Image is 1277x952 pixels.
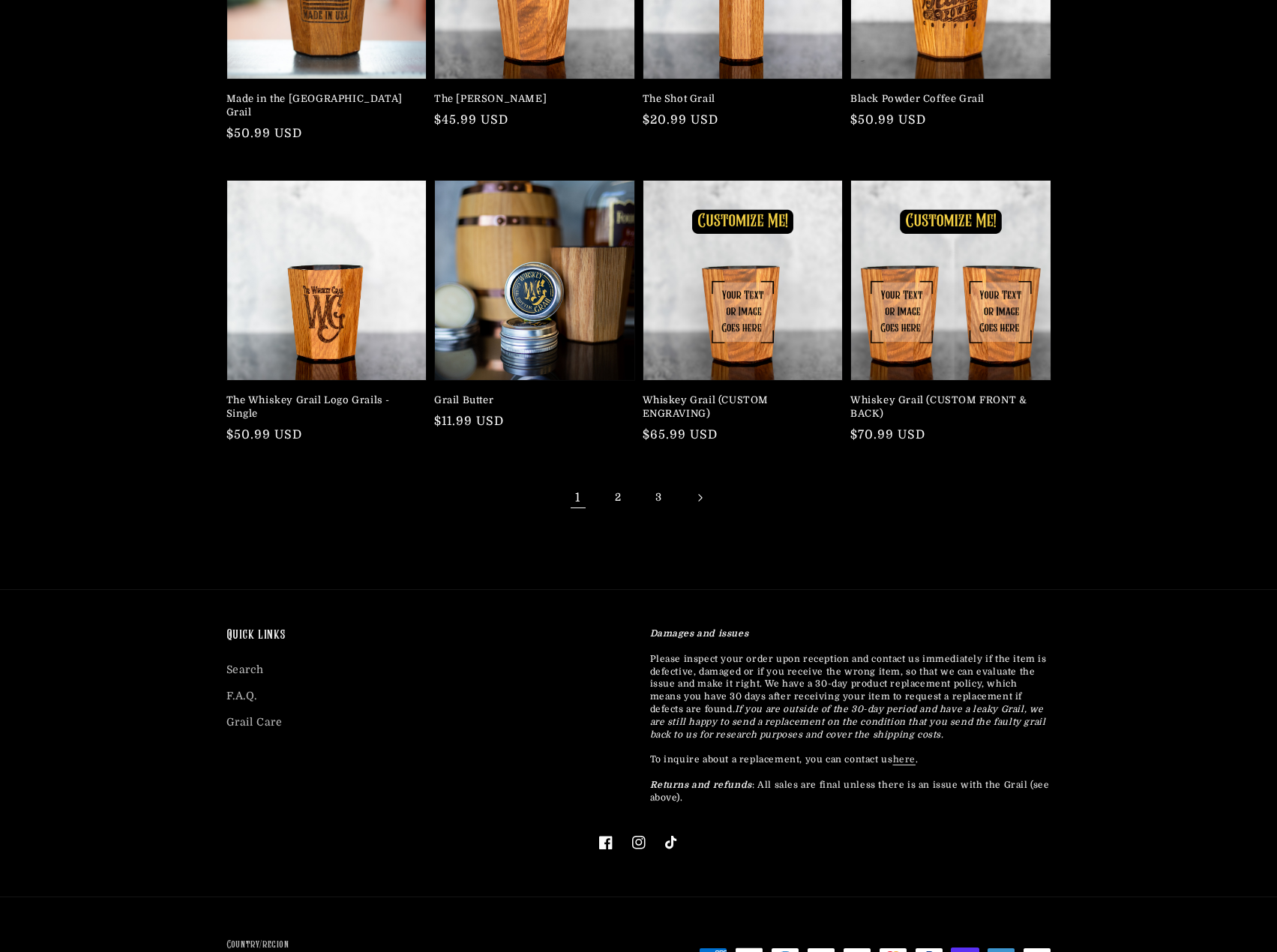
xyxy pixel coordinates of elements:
[650,780,752,790] strong: Returns and refunds
[226,394,418,421] a: The Whiskey Grail Logo Grails - Single
[226,660,265,683] a: Search
[434,92,626,106] a: The [PERSON_NAME]
[643,394,835,421] a: Whiskey Grail (CUSTOM ENGRAVING)
[226,683,258,709] a: F.A.Q.
[226,709,283,735] a: Grail Care
[650,704,1046,740] em: If you are outside of the 30-day period and have a leaky Grail, we are still happy to send a repl...
[226,481,1051,514] nav: Pagination
[893,754,916,765] a: here
[562,481,595,514] span: Page 1
[650,628,749,639] strong: Damages and issues
[226,92,418,119] a: Made in the [GEOGRAPHIC_DATA] Grail
[850,394,1042,421] a: Whiskey Grail (CUSTOM FRONT & BACK)
[643,92,835,106] a: The Shot Grail
[434,394,626,407] a: Grail Butter
[602,481,635,514] a: Page 2
[643,481,676,514] a: Page 3
[650,627,1051,804] p: Please inspect your order upon reception and contact us immediately if the item is defective, dam...
[683,481,716,514] a: Next page
[850,92,1042,106] a: Black Powder Coffee Grail
[226,627,628,645] h2: Quick links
